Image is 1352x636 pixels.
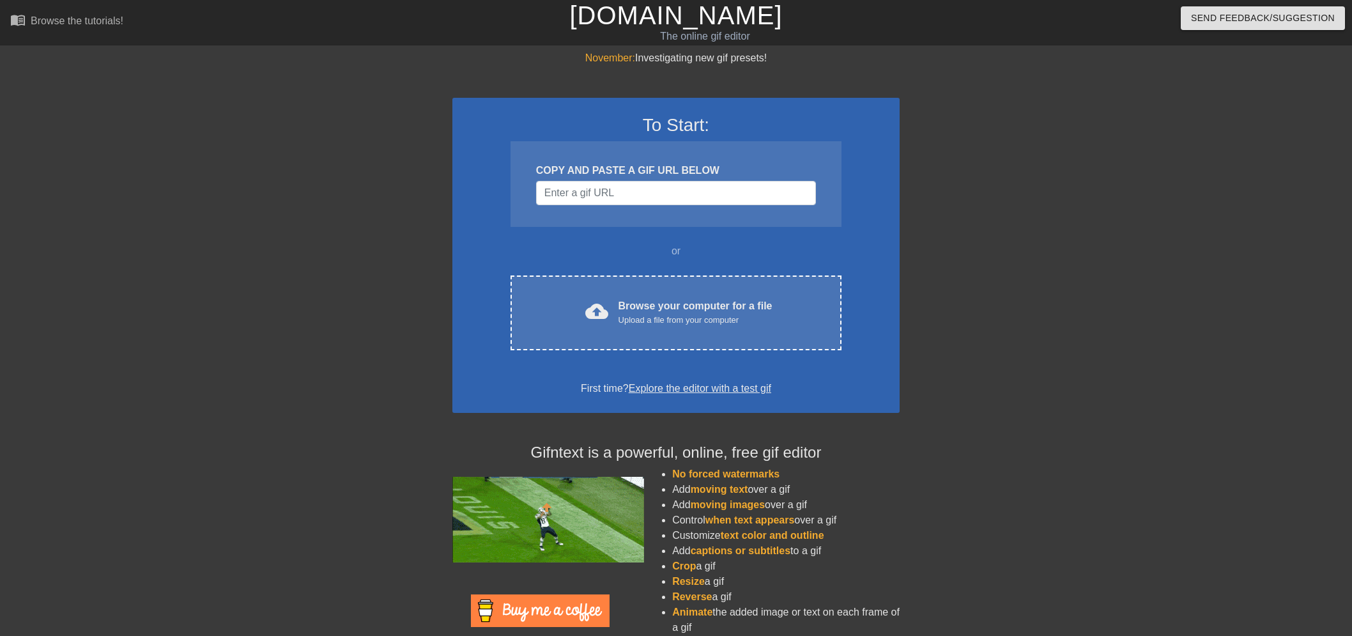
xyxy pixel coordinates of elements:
li: the added image or text on each frame of a gif [672,605,900,635]
li: Add over a gif [672,497,900,513]
img: football_small.gif [452,477,644,562]
span: moving text [691,484,748,495]
h3: To Start: [469,114,883,136]
li: a gif [672,589,900,605]
a: Browse the tutorials! [10,12,123,32]
span: Reverse [672,591,712,602]
div: Investigating new gif presets! [452,50,900,66]
span: Send Feedback/Suggestion [1191,10,1335,26]
li: Control over a gif [672,513,900,528]
span: when text appears [705,515,795,525]
li: Customize [672,528,900,543]
div: or [486,244,866,259]
span: Animate [672,607,712,617]
div: Browse the tutorials! [31,15,123,26]
button: Send Feedback/Suggestion [1181,6,1345,30]
span: Resize [672,576,705,587]
span: menu_book [10,12,26,27]
div: Browse your computer for a file [618,299,772,327]
h4: Gifntext is a powerful, online, free gif editor [452,444,900,462]
span: moving images [691,499,765,510]
a: Explore the editor with a test gif [629,383,771,394]
img: Buy Me A Coffee [471,594,610,627]
li: Add to a gif [672,543,900,559]
div: The online gif editor [457,29,953,44]
li: a gif [672,559,900,574]
li: a gif [672,574,900,589]
div: COPY AND PASTE A GIF URL BELOW [536,163,816,178]
li: Add over a gif [672,482,900,497]
div: First time? [469,381,883,396]
span: cloud_upload [585,300,608,323]
span: November: [585,52,635,63]
span: captions or subtitles [691,545,790,556]
a: [DOMAIN_NAME] [569,1,782,29]
span: text color and outline [721,530,824,541]
div: Upload a file from your computer [618,314,772,327]
span: No forced watermarks [672,469,780,479]
span: Crop [672,561,696,571]
input: Username [536,181,816,205]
